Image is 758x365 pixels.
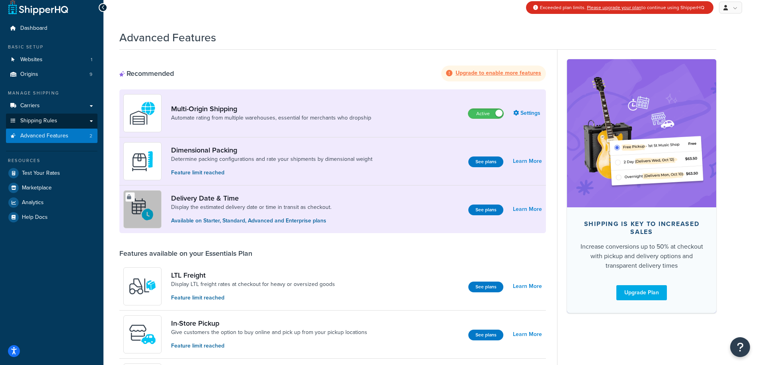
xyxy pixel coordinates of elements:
a: Advanced Features2 [6,129,97,143]
a: Dimensional Packing [171,146,372,154]
div: Features available on your Essentials Plan [119,249,252,258]
strong: Upgrade to enable more features [456,69,541,77]
span: 1 [91,56,92,63]
p: Feature limit reached [171,342,367,350]
a: Test Your Rates [6,166,97,180]
div: Resources [6,157,97,164]
a: Settings [513,108,542,119]
button: Open Resource Center [730,337,750,357]
a: Learn More [513,156,542,167]
a: Shipping Rules [6,114,97,128]
a: Please upgrade your plan [587,4,641,11]
span: Advanced Features [20,133,68,139]
span: Carriers [20,102,40,109]
button: See plans [468,330,503,340]
img: WatD5o0RtDAAAAAElFTkSuQmCC [129,99,156,127]
a: Learn More [513,329,542,340]
div: Increase conversions up to 50% at checkout with pickup and delivery options and transparent deliv... [580,242,703,270]
p: Available on Starter, Standard, Advanced and Enterprise plans [171,216,331,225]
a: Help Docs [6,210,97,224]
div: Recommended [119,69,174,78]
a: Display LTL freight rates at checkout for heavy or oversized goods [171,280,335,288]
span: Origins [20,71,38,78]
span: Analytics [22,199,44,206]
a: Marketplace [6,181,97,195]
a: Determine packing configurations and rate your shipments by dimensional weight [171,155,372,163]
button: See plans [468,205,503,215]
span: Dashboard [20,25,47,32]
p: Feature limit reached [171,168,372,177]
div: Manage Shipping [6,90,97,97]
a: Give customers the option to buy online and pick up from your pickup locations [171,328,367,336]
a: Dashboard [6,21,97,36]
h1: Advanced Features [119,30,216,45]
img: DTVBYsAAAAAASUVORK5CYII= [129,147,156,175]
a: Learn More [513,204,542,215]
a: LTL Freight [171,271,335,280]
a: Origins9 [6,67,97,82]
li: Websites [6,52,97,67]
a: Learn More [513,281,542,292]
a: Automate rating from multiple warehouses, essential for merchants who dropship [171,114,371,122]
span: Help Docs [22,214,48,221]
span: Test Your Rates [22,170,60,177]
button: See plans [468,156,503,167]
a: Websites1 [6,52,97,67]
li: Origins [6,67,97,82]
span: Shipping Rules [20,118,57,124]
a: Display the estimated delivery date or time in transit as checkout. [171,203,331,211]
span: Marketplace [22,185,52,191]
a: Upgrade Plan [616,285,667,300]
p: Feature limit reached [171,294,335,302]
a: In-Store Pickup [171,319,367,328]
span: 9 [90,71,92,78]
span: 2 [90,133,92,139]
a: Analytics [6,195,97,210]
span: Exceeded plan limits. to continue using ShipperHQ [540,4,704,11]
label: Active [468,109,503,118]
button: See plans [468,282,503,292]
li: Advanced Features [6,129,97,143]
a: Delivery Date & Time [171,194,331,203]
img: y79ZsPf0fXUFUhFXDzUgf+ktZg5F2+ohG75+v3d2s1D9TjoU8PiyCIluIjV41seZevKCRuEjTPPOKHJsQcmKCXGdfprl3L4q7... [129,272,156,300]
a: Carriers [6,98,97,113]
img: wfgcfpwTIucLEAAAAASUVORK5CYII= [129,321,156,348]
span: Websites [20,56,43,63]
a: Multi-Origin Shipping [171,104,371,113]
div: Basic Setup [6,44,97,50]
img: feature-image-bc-upgrade-63323b7e0001f74ee9b4b6549f3fc5de0323d87a30a5703426337501b3dadfb7.png [579,71,704,195]
div: Shipping is key to increased sales [580,220,703,236]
